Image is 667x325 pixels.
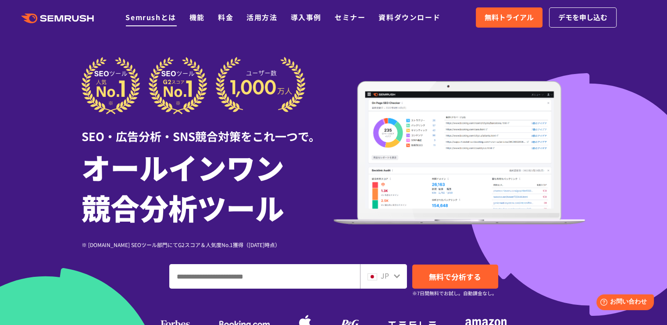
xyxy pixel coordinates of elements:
[381,270,389,281] span: JP
[218,12,233,22] a: 料金
[589,291,657,315] iframe: Help widget launcher
[82,240,334,249] div: ※ [DOMAIN_NAME] SEOツール部門にてG2スコア＆人気度No.1獲得（[DATE]時点）
[412,265,498,289] a: 無料で分析する
[291,12,321,22] a: 導入事例
[558,12,607,23] span: デモを申し込む
[549,7,617,28] a: デモを申し込む
[82,114,334,145] div: SEO・広告分析・SNS競合対策をこれ一つで。
[82,147,334,227] h1: オールインワン 競合分析ツール
[125,12,176,22] a: Semrushとは
[412,289,497,297] small: ※7日間無料でお試し。自動課金なし。
[476,7,542,28] a: 無料トライアル
[429,271,481,282] span: 無料で分析する
[189,12,205,22] a: 機能
[246,12,277,22] a: 活用方法
[335,12,365,22] a: セミナー
[170,265,360,288] input: ドメイン、キーワードまたはURLを入力してください
[378,12,440,22] a: 資料ダウンロード
[485,12,534,23] span: 無料トライアル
